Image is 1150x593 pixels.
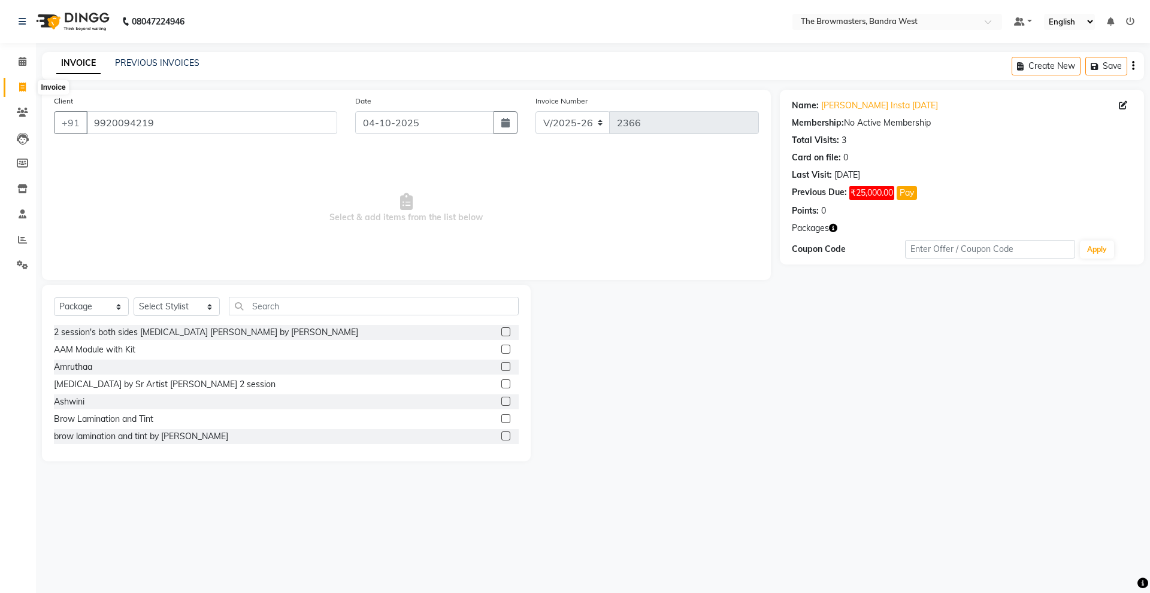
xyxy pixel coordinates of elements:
b: 08047224946 [132,5,184,38]
div: [DATE] [834,169,860,181]
button: +91 [54,111,87,134]
button: Save [1085,57,1127,75]
button: Apply [1080,241,1114,259]
div: 0 [843,151,848,164]
input: Enter Offer / Coupon Code [905,240,1075,259]
div: Amruthaa [54,361,92,373]
div: Name: [792,99,819,112]
a: [PERSON_NAME] Insta [DATE] [821,99,938,112]
input: Search by Name/Mobile/Email/Code [86,111,337,134]
img: logo [31,5,113,38]
button: Pay [897,186,917,200]
div: Coupon Code [792,243,905,256]
input: Search [229,297,519,315]
div: Invoice [38,80,68,95]
div: AAM Module with Kit [54,343,135,356]
span: Packages [792,222,829,235]
div: 2 session's both sides [MEDICAL_DATA] [PERSON_NAME] by [PERSON_NAME] [54,326,358,339]
div: Total Visits: [792,134,839,147]
div: Membership: [792,117,844,129]
div: Ashwini [54,396,84,408]
div: Previous Due: [792,186,847,200]
div: brow lamination and tint by [PERSON_NAME] [54,430,228,443]
span: ₹25,000.00 [849,186,894,200]
label: Invoice Number [535,96,588,107]
label: Client [54,96,73,107]
a: PREVIOUS INVOICES [115,57,199,68]
div: Last Visit: [792,169,832,181]
div: 3 [842,134,846,147]
span: Select & add items from the list below [54,148,759,268]
div: Brow Lamination and Tint [54,413,153,425]
div: Card on file: [792,151,841,164]
label: Date [355,96,371,107]
div: No Active Membership [792,117,1132,129]
a: INVOICE [56,53,101,74]
div: 0 [821,205,826,217]
div: [MEDICAL_DATA] by Sr Artist [PERSON_NAME] 2 session [54,378,276,391]
button: Create New [1012,57,1081,75]
div: Points: [792,205,819,217]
